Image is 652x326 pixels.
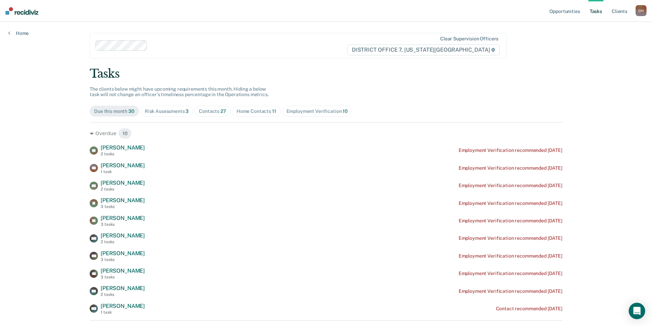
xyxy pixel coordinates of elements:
span: [PERSON_NAME] [101,144,145,151]
div: 3 tasks [101,275,145,279]
div: 2 tasks [101,239,145,244]
div: Employment Verification recommended [DATE] [459,253,562,259]
span: [PERSON_NAME] [101,197,145,204]
img: Recidiviz [5,7,38,15]
div: Employment Verification recommended [DATE] [459,271,562,276]
div: Employment Verification recommended [DATE] [459,147,562,153]
div: Employment Verification recommended [DATE] [459,200,562,206]
div: Employment Verification recommended [DATE] [459,218,562,224]
span: [PERSON_NAME] [101,268,145,274]
div: Contact recommended [DATE] [496,306,562,312]
div: 3 tasks [101,222,145,227]
div: Contacts [199,108,226,114]
div: 2 tasks [101,187,145,192]
div: 3 tasks [101,257,145,262]
div: Overdue 10 [90,128,562,139]
div: Risk Assessments [145,108,189,114]
div: Employment Verification [286,108,348,114]
div: Home Contacts [236,108,276,114]
div: Employment Verification recommended [DATE] [459,165,562,171]
span: [PERSON_NAME] [101,215,145,221]
span: [PERSON_NAME] [101,162,145,169]
span: The clients below might have upcoming requirements this month. Hiding a below task will not chang... [90,86,269,97]
span: [PERSON_NAME] [101,232,145,239]
div: Clear supervision officers [440,36,498,42]
span: 30 [128,108,135,114]
div: 2 tasks [101,292,145,297]
a: Home [8,30,29,36]
div: 3 tasks [101,204,145,209]
div: O H [636,5,647,16]
div: 1 task [101,169,145,174]
span: [PERSON_NAME] [101,285,145,291]
span: [PERSON_NAME] [101,303,145,309]
div: 2 tasks [101,152,145,156]
div: Employment Verification recommended [DATE] [459,235,562,241]
span: 11 [272,108,276,114]
button: OH [636,5,647,16]
div: 1 task [101,310,145,315]
span: [PERSON_NAME] [101,250,145,257]
span: 27 [220,108,226,114]
div: Due this month [94,108,135,114]
span: 10 [343,108,348,114]
div: Employment Verification recommended [DATE] [459,183,562,188]
span: DISTRICT OFFICE 7, [US_STATE][GEOGRAPHIC_DATA] [347,44,500,55]
span: 3 [186,108,189,114]
span: [PERSON_NAME] [101,180,145,186]
div: Employment Verification recommended [DATE] [459,288,562,294]
div: Open Intercom Messenger [629,303,645,319]
div: Tasks [90,67,562,81]
span: 10 [118,128,132,139]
